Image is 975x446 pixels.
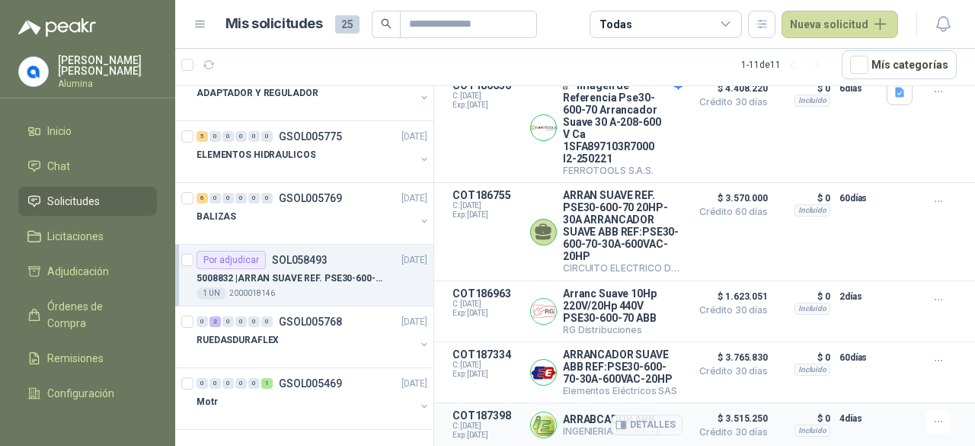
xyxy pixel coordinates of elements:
[563,385,682,396] p: Elementos Eléctricos SAS
[47,228,104,245] span: Licitaciones
[222,193,234,204] div: 0
[209,131,221,142] div: 0
[197,66,430,114] a: 1 0 1 0 0 0 GSOL005776[DATE] ADAPTADOR Y REGULADOR
[452,210,521,220] span: Exp: [DATE]
[692,348,768,367] span: $ 3.765.830
[279,378,342,389] p: GSOL005469
[401,253,427,268] p: [DATE]
[842,50,957,79] button: Mís categorías
[794,303,830,315] div: Incluido
[18,292,157,338] a: Órdenes de Compra
[47,158,70,175] span: Chat
[692,98,768,107] span: Crédito 30 días
[611,415,682,435] button: Detalles
[197,287,226,300] div: 1 UN
[782,11,898,38] button: Nueva solicitud
[692,306,768,315] span: Crédito 30 días
[19,57,48,86] img: Company Logo
[197,127,430,176] a: 5 0 0 0 0 0 GSOL005775[DATE] ELEMENTOS HIDRAULICOS
[209,193,221,204] div: 0
[47,350,104,367] span: Remisiones
[839,348,877,367] p: 60 días
[197,210,236,224] p: BALIZAS
[18,18,96,37] img: Logo peakr
[452,101,521,110] span: Exp: [DATE]
[563,413,661,425] p: ARRABCADOR ABB
[452,422,521,431] span: C: [DATE]
[248,378,260,389] div: 0
[197,193,208,204] div: 6
[452,300,521,309] span: C: [DATE]
[209,378,221,389] div: 0
[222,316,234,327] div: 0
[197,148,315,162] p: ELEMENTOS HIDRAULICOS
[692,428,768,437] span: Crédito 30 días
[18,187,157,216] a: Solicitudes
[209,316,221,327] div: 2
[18,379,157,408] a: Configuración
[47,298,142,332] span: Órdenes de Compra
[197,86,318,101] p: ADAPTADOR Y REGULADOR
[197,313,430,361] a: 0 2 0 0 0 0 GSOL005768[DATE] RUEDASDURAFLEX
[452,309,521,318] span: Exp: [DATE]
[531,115,556,140] img: Company Logo
[47,263,109,280] span: Adjudicación
[794,364,830,376] div: Incluido
[839,287,877,306] p: 2 días
[58,55,157,76] p: [PERSON_NAME] [PERSON_NAME]
[235,131,247,142] div: 0
[452,79,521,91] p: COT186636
[692,207,768,217] span: Crédito 60 días
[222,131,234,142] div: 0
[452,348,521,361] p: COT187334
[531,299,556,324] img: Company Logo
[279,193,342,204] p: GSOL005769
[18,117,157,146] a: Inicio
[777,409,830,428] p: $ 0
[197,271,386,286] p: 5008832 | ARRAN SUAVE REF. PSE30-600-70 20HP-30A
[531,412,556,438] img: Company Logo
[839,79,877,98] p: 6 días
[794,204,830,217] div: Incluido
[175,245,433,306] a: Por adjudicarSOL058493[DATE] 5008832 |ARRAN SUAVE REF. PSE30-600-70 20HP-30A1 UN2000018146
[839,409,877,428] p: 4 días
[401,315,427,329] p: [DATE]
[692,79,768,98] span: $ 4.408.220
[47,385,114,402] span: Configuración
[197,316,208,327] div: 0
[401,377,427,391] p: [DATE]
[452,287,521,300] p: COT186963
[47,193,100,210] span: Solicitudes
[261,131,273,142] div: 0
[18,152,157,181] a: Chat
[741,53,830,77] div: 1 - 11 de 11
[563,262,682,274] p: CIRCUITO ELECTRICO DEL VALLE LTDA
[563,287,682,324] p: Arranc Suave 10Hp 220V/20Hp 440V PSE30-600-70 ABB
[197,395,218,409] p: Motr
[563,348,682,385] p: ARRANCADOR SUAVE ABB REF:PSE30-600-70-30A-600VAC-20HP
[261,378,273,389] div: 1
[839,189,877,207] p: 60 días
[452,189,521,201] p: COT186755
[197,131,208,142] div: 5
[261,193,273,204] div: 0
[692,367,768,376] span: Crédito 30 días
[692,409,768,428] span: $ 3.515.250
[777,189,830,207] p: $ 0
[452,201,521,210] span: C: [DATE]
[452,431,521,440] span: Exp: [DATE]
[777,348,830,367] p: $ 0
[563,165,682,176] p: FERROTOOLS S.A.S.
[777,287,830,306] p: $ 0
[401,191,427,206] p: [DATE]
[563,189,682,262] p: ARRAN SUAVE REF. PSE30-600-70 20HP-30A ARRANCADOR SUAVE ABB REF:PSE30-600-70-30A-600VAC-20HP
[248,316,260,327] div: 0
[272,255,328,265] p: SOL058493
[452,409,521,422] p: COT187398
[401,130,427,144] p: [DATE]
[452,91,521,101] span: C: [DATE]
[794,425,830,437] div: Incluido
[197,378,208,389] div: 0
[279,131,342,142] p: GSOL005775
[248,193,260,204] div: 0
